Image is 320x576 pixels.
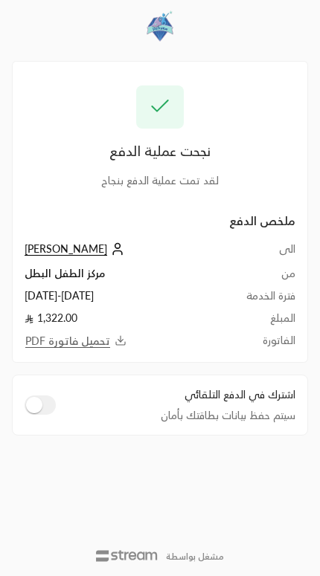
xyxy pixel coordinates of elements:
td: [DATE] - [DATE] [25,288,211,311]
div: لقد تمت عملية الدفع بنجاح [25,173,295,188]
td: فترة الخدمة [211,288,295,311]
td: المبلغ [211,311,295,333]
img: Company Logo [140,9,180,49]
a: [PERSON_NAME] [25,242,128,255]
span: سيتم حفظ بيانات بطاقتك بأمان [161,408,295,423]
span: اشترك في الدفع التلقائي [161,387,295,402]
td: الفاتورة [211,333,295,350]
p: مشغل بواسطة [166,551,224,563]
td: 1,322.00 [25,311,211,333]
span: [PERSON_NAME] [25,242,107,256]
td: مركز الطفل البطل [25,266,211,288]
div: نجحت عملية الدفع [25,140,295,161]
td: من [211,266,295,288]
td: الى [211,242,295,266]
h2: ملخص الدفع [25,212,295,230]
